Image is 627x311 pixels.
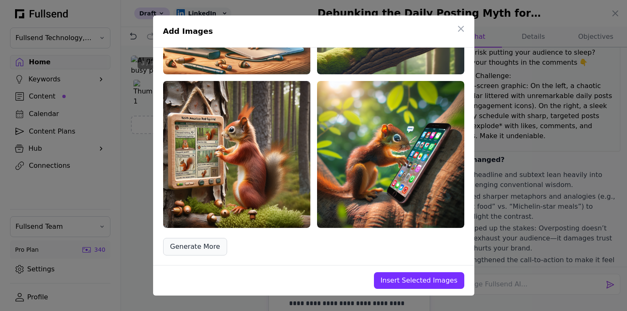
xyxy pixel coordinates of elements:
[163,238,227,255] button: Generate More
[374,272,464,289] button: Insert Selected Images
[163,81,310,228] img: AI generated image: A squirrel posting on social media...
[317,81,464,228] img: AI generated image: A squirrel posting on social media...
[163,25,456,37] h1: Add Images
[381,276,458,286] span: Insert Selected Images
[170,242,220,252] span: Generate More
